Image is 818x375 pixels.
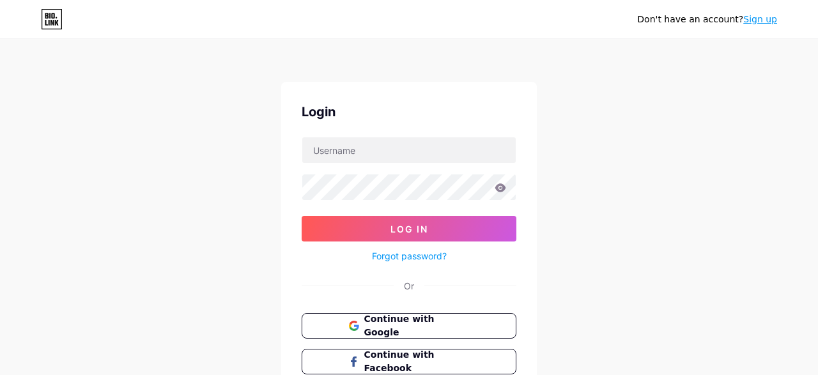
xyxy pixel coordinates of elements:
div: Or [404,279,414,293]
div: Login [302,102,516,121]
span: Continue with Google [364,312,470,339]
input: Username [302,137,516,163]
span: Log In [390,224,428,234]
button: Continue with Google [302,313,516,339]
div: Don't have an account? [637,13,777,26]
button: Log In [302,216,516,241]
span: Continue with Facebook [364,348,470,375]
a: Sign up [743,14,777,24]
button: Continue with Facebook [302,349,516,374]
a: Forgot password? [372,249,447,263]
